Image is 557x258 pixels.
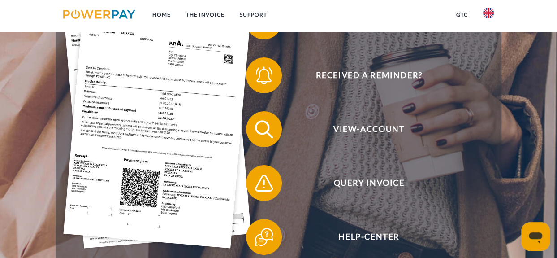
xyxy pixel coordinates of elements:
span: Help-Center [259,219,479,255]
button: Received an invoice? [246,4,479,39]
button: Help-Center [246,219,479,255]
img: qb_warning.svg [253,172,275,194]
span: Received a reminder? [259,57,479,93]
button: Received a reminder? [246,57,479,93]
a: THE INVOICE [178,7,232,23]
img: en [483,8,494,18]
img: qb_help.svg [253,226,275,248]
span: View-Account [259,111,479,147]
button: Query Invoice [246,165,479,201]
img: qb_search.svg [253,118,275,140]
span: Query Invoice [259,165,479,201]
a: GTC [449,7,475,23]
button: View-Account [246,111,479,147]
a: Support [232,7,275,23]
iframe: Button to launch messaging window [521,222,550,251]
a: Home [145,7,178,23]
img: logo-powerpay.svg [63,10,135,19]
img: qb_bell.svg [253,64,275,87]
